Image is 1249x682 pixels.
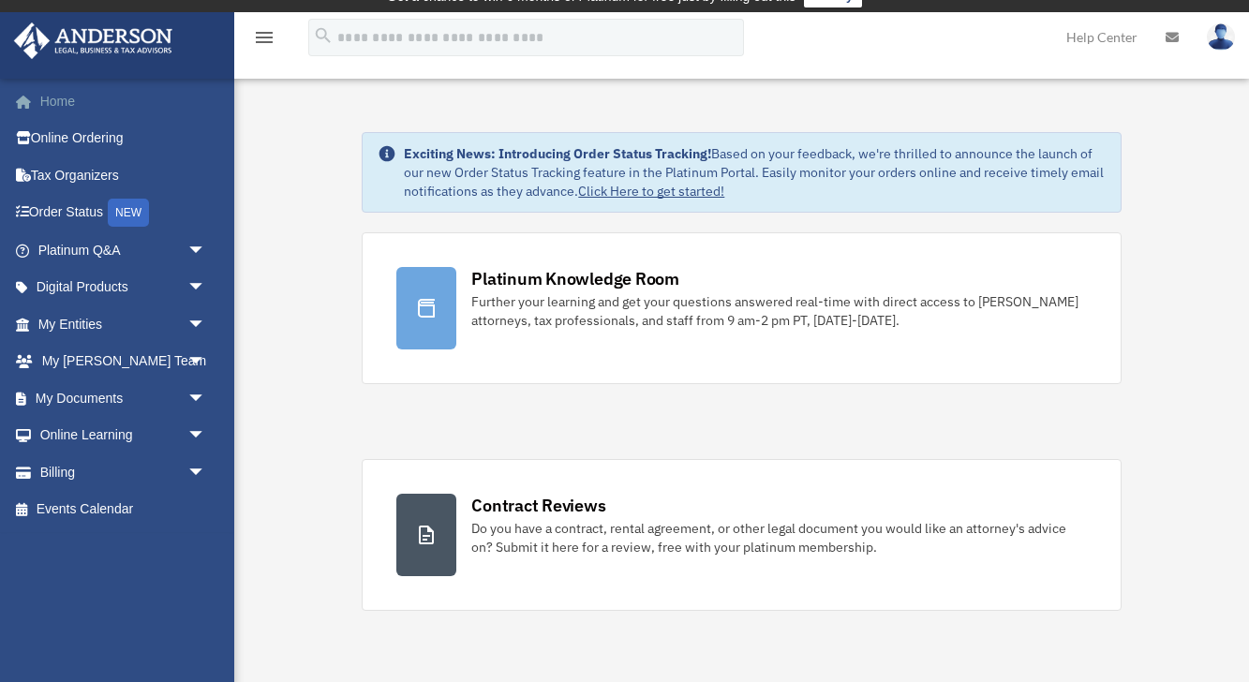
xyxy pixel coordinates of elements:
span: arrow_drop_down [187,305,225,344]
a: My Documentsarrow_drop_down [13,379,234,417]
i: menu [253,26,275,49]
span: arrow_drop_down [187,379,225,418]
span: arrow_drop_down [187,417,225,455]
div: Do you have a contract, rental agreement, or other legal document you would like an attorney's ad... [471,519,1086,556]
i: search [313,25,334,46]
span: arrow_drop_down [187,453,225,492]
span: arrow_drop_down [187,231,225,270]
a: Events Calendar [13,491,234,528]
a: Home [13,82,234,120]
div: Platinum Knowledge Room [471,267,679,290]
a: Online Ordering [13,120,234,157]
a: Digital Productsarrow_drop_down [13,269,234,306]
a: menu [253,33,275,49]
div: Contract Reviews [471,494,605,517]
a: Tax Organizers [13,156,234,194]
span: arrow_drop_down [187,269,225,307]
img: User Pic [1207,23,1235,51]
a: Platinum Q&Aarrow_drop_down [13,231,234,269]
div: NEW [108,199,149,227]
a: Online Learningarrow_drop_down [13,417,234,454]
a: My [PERSON_NAME] Teamarrow_drop_down [13,343,234,380]
a: Billingarrow_drop_down [13,453,234,491]
a: Click Here to get started! [578,183,724,200]
div: Based on your feedback, we're thrilled to announce the launch of our new Order Status Tracking fe... [404,144,1105,200]
a: Platinum Knowledge Room Further your learning and get your questions answered real-time with dire... [362,232,1121,384]
div: Further your learning and get your questions answered real-time with direct access to [PERSON_NAM... [471,292,1086,330]
img: Anderson Advisors Platinum Portal [8,22,178,59]
a: Order StatusNEW [13,194,234,232]
a: My Entitiesarrow_drop_down [13,305,234,343]
a: Contract Reviews Do you have a contract, rental agreement, or other legal document you would like... [362,459,1121,611]
span: arrow_drop_down [187,343,225,381]
strong: Exciting News: Introducing Order Status Tracking! [404,145,711,162]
